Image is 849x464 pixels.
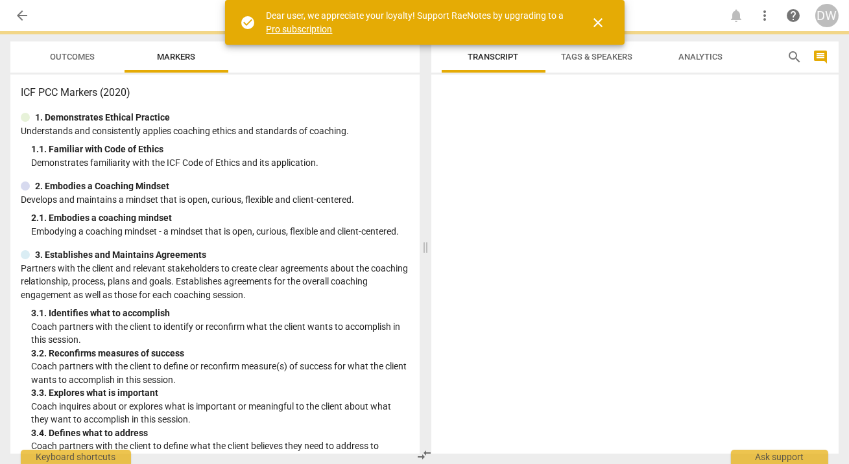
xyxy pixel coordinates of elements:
[810,47,831,67] button: Show/Hide comments
[757,8,772,23] span: more_vert
[21,124,409,138] p: Understands and consistently applies coaching ethics and standards of coaching.
[31,360,409,386] p: Coach partners with the client to define or reconfirm measure(s) of success for what the client w...
[31,426,409,440] div: 3. 4. Defines what to address
[31,156,409,170] p: Demonstrates familiarity with the ICF Code of Ethics and its application.
[31,225,409,238] p: Embodying a coaching mindset - a mindset that is open, curious, flexible and client-centered.
[815,4,839,27] button: DW
[14,8,30,23] span: arrow_back
[31,320,409,347] p: Coach partners with the client to identify or reconfirm what the client wants to accomplish in th...
[787,49,802,65] span: search
[51,52,95,62] span: Outcomes
[267,9,568,36] div: Dear user, we appreciate your loyalty! Support RaeNotes by upgrading to a
[21,450,131,464] div: Keyboard shortcuts
[784,47,805,67] button: Search
[241,15,256,30] span: check_circle
[31,400,409,426] p: Coach inquires about or explores what is important or meaningful to the client about what they wa...
[31,211,409,225] div: 2. 1. Embodies a coaching mindset
[468,52,519,62] span: Transcript
[21,262,409,302] p: Partners with the client and relevant stakeholders to create clear agreements about the coaching ...
[35,248,206,262] p: 3. Establishes and Maintains Agreements
[731,450,828,464] div: Ask support
[35,180,169,193] p: 2. Embodies a Coaching Mindset
[31,386,409,400] div: 3. 3. Explores what is important
[158,52,196,62] span: Markers
[562,52,633,62] span: Tags & Speakers
[35,111,170,124] p: 1. Demonstrates Ethical Practice
[267,24,333,34] a: Pro subscription
[31,307,409,320] div: 3. 1. Identifies what to accomplish
[782,4,805,27] a: Help
[813,49,828,65] span: comment
[591,15,606,30] span: close
[21,193,409,207] p: Develops and maintains a mindset that is open, curious, flexible and client-centered.
[21,85,409,100] h3: ICF PCC Markers (2020)
[679,52,723,62] span: Analytics
[416,447,432,463] span: compare_arrows
[785,8,801,23] span: help
[31,347,409,360] div: 3. 2. Reconfirms measures of success
[31,143,409,156] div: 1. 1. Familiar with Code of Ethics
[583,7,614,38] button: Close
